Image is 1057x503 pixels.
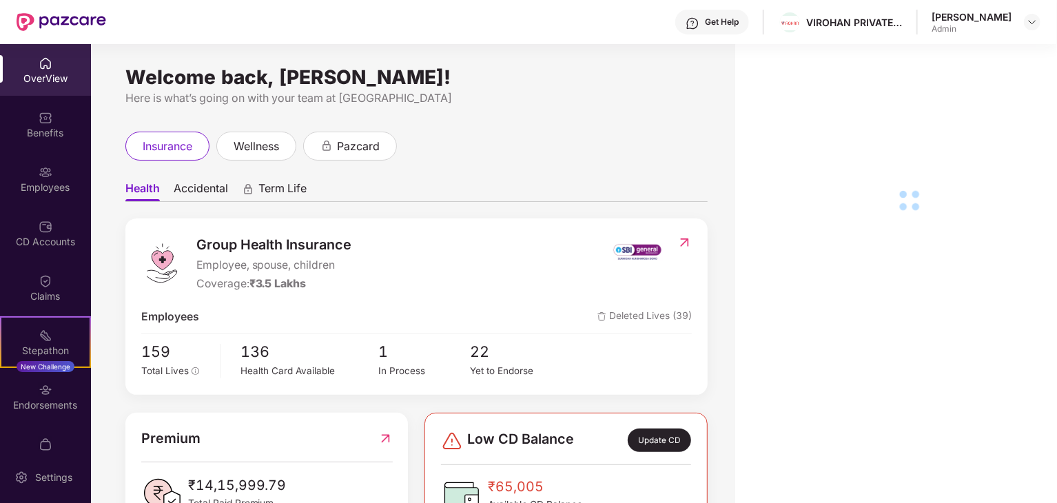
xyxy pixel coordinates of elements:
img: svg+xml;base64,PHN2ZyBpZD0iQ0RfQWNjb3VudHMiIGRhdGEtbmFtZT0iQ0QgQWNjb3VudHMiIHhtbG5zPSJodHRwOi8vd3... [39,220,52,234]
img: logo [141,243,183,284]
div: Update CD [628,429,691,452]
img: Virohan%20logo%20(1).jpg [780,16,800,30]
span: ₹3.5 Lakhs [249,277,307,290]
span: Deleted Lives (39) [597,309,692,326]
span: Premium [141,428,201,449]
span: Accidental [174,181,228,201]
img: deleteIcon [597,312,606,321]
img: svg+xml;base64,PHN2ZyBpZD0iSG9tZSIgeG1sbnM9Imh0dHA6Ly93d3cudzMub3JnLzIwMDAvc3ZnIiB3aWR0aD0iMjAiIG... [39,57,52,70]
span: info-circle [192,367,200,376]
img: RedirectIcon [378,428,393,449]
span: pazcard [337,138,380,155]
img: insurerIcon [612,234,664,269]
div: [PERSON_NAME] [932,10,1012,23]
span: insurance [143,138,192,155]
span: 1 [378,340,470,364]
img: svg+xml;base64,PHN2ZyBpZD0iRHJvcGRvd24tMzJ4MzIiIHhtbG5zPSJodHRwOi8vd3d3LnczLm9yZy8yMDAwL3N2ZyIgd2... [1027,17,1038,28]
div: Stepathon [1,344,90,358]
img: svg+xml;base64,PHN2ZyBpZD0iRW1wbG95ZWVzIiB4bWxucz0iaHR0cDovL3d3dy53My5vcmcvMjAwMC9zdmciIHdpZHRoPS... [39,165,52,179]
span: Total Lives [141,365,189,376]
div: Coverage: [196,276,352,293]
span: ₹65,005 [488,476,582,497]
span: Employees [141,309,199,326]
span: Term Life [258,181,307,201]
span: Group Health Insurance [196,234,352,256]
div: New Challenge [17,361,74,372]
div: Admin [932,23,1012,34]
img: svg+xml;base64,PHN2ZyBpZD0iQ2xhaW0iIHhtbG5zPSJodHRwOi8vd3d3LnczLm9yZy8yMDAwL3N2ZyIgd2lkdGg9IjIwIi... [39,274,52,288]
span: Low CD Balance [467,429,574,452]
div: Health Card Available [241,364,379,378]
span: wellness [234,138,279,155]
div: In Process [378,364,470,378]
div: Welcome back, [PERSON_NAME]! [125,72,708,83]
div: Get Help [705,17,739,28]
div: animation [242,183,254,195]
img: RedirectIcon [677,236,692,249]
div: Here is what’s going on with your team at [GEOGRAPHIC_DATA] [125,90,708,107]
span: 22 [471,340,562,364]
span: Health [125,181,160,201]
img: svg+xml;base64,PHN2ZyB4bWxucz0iaHR0cDovL3d3dy53My5vcmcvMjAwMC9zdmciIHdpZHRoPSIyMSIgaGVpZ2h0PSIyMC... [39,329,52,342]
div: VIROHAN PRIVATE LIMITED [806,16,903,29]
span: 159 [141,340,210,364]
img: svg+xml;base64,PHN2ZyBpZD0iRGFuZ2VyLTMyeDMyIiB4bWxucz0iaHR0cDovL3d3dy53My5vcmcvMjAwMC9zdmciIHdpZH... [441,430,463,452]
span: 136 [241,340,379,364]
span: ₹14,15,999.79 [188,475,287,496]
img: svg+xml;base64,PHN2ZyBpZD0iTXlfT3JkZXJzIiBkYXRhLW5hbWU9Ik15IE9yZGVycyIgeG1sbnM9Imh0dHA6Ly93d3cudz... [39,438,52,451]
div: Settings [31,471,76,484]
span: Employee, spouse, children [196,257,352,274]
div: animation [320,139,333,152]
img: svg+xml;base64,PHN2ZyBpZD0iQmVuZWZpdHMiIHhtbG5zPSJodHRwOi8vd3d3LnczLm9yZy8yMDAwL3N2ZyIgd2lkdGg9Ij... [39,111,52,125]
img: svg+xml;base64,PHN2ZyBpZD0iSGVscC0zMngzMiIgeG1sbnM9Imh0dHA6Ly93d3cudzMub3JnLzIwMDAvc3ZnIiB3aWR0aD... [686,17,699,30]
img: New Pazcare Logo [17,13,106,31]
div: Yet to Endorse [471,364,562,378]
img: svg+xml;base64,PHN2ZyBpZD0iRW5kb3JzZW1lbnRzIiB4bWxucz0iaHR0cDovL3d3dy53My5vcmcvMjAwMC9zdmciIHdpZH... [39,383,52,397]
img: svg+xml;base64,PHN2ZyBpZD0iU2V0dGluZy0yMHgyMCIgeG1sbnM9Imh0dHA6Ly93d3cudzMub3JnLzIwMDAvc3ZnIiB3aW... [14,471,28,484]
